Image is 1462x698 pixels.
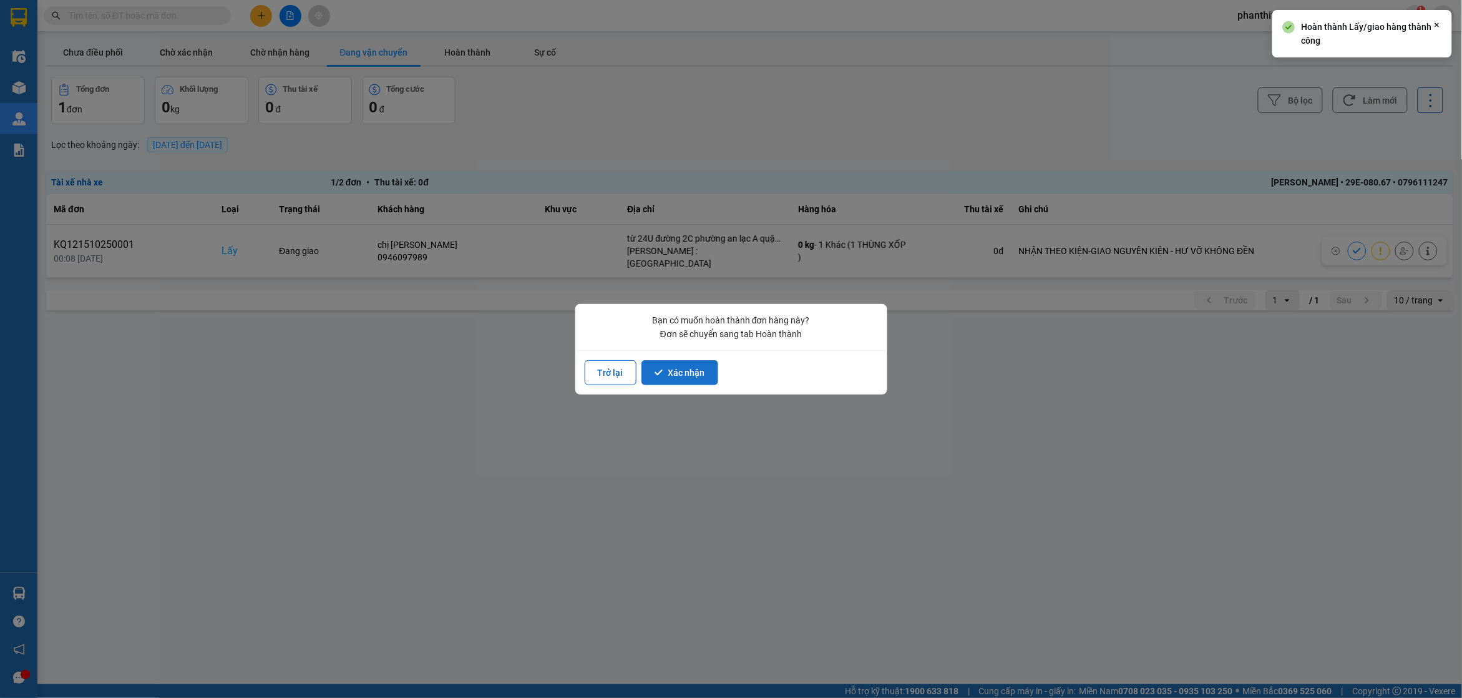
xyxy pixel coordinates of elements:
[1302,20,1432,47] div: Hoàn thành Lấy/giao hàng thành công
[585,313,878,341] div: Bạn có muốn hoàn thành đơn hàng này? Đơn sẽ chuyển sang tab Hoàn thành
[641,360,718,385] button: Xác nhận
[1432,20,1442,30] svg: Close
[575,304,887,395] div: dialog
[585,360,636,385] button: Trở lại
